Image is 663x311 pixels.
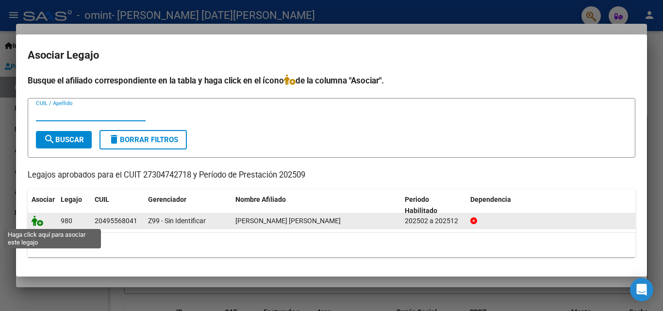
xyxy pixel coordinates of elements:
datatable-header-cell: Dependencia [466,189,636,221]
datatable-header-cell: Legajo [57,189,91,221]
span: Buscar [44,135,84,144]
span: Asociar [32,196,55,203]
p: Legajos aprobados para el CUIT 27304742718 y Período de Prestación 202509 [28,169,635,181]
span: Borrar Filtros [108,135,178,144]
datatable-header-cell: Asociar [28,189,57,221]
h4: Busque el afiliado correspondiente en la tabla y haga click en el ícono de la columna "Asociar". [28,74,635,87]
button: Borrar Filtros [99,130,187,149]
button: Buscar [36,131,92,148]
span: Z99 - Sin Identificar [148,217,206,225]
datatable-header-cell: Nombre Afiliado [232,189,401,221]
span: Legajo [61,196,82,203]
h2: Asociar Legajo [28,46,635,65]
span: 980 [61,217,72,225]
datatable-header-cell: CUIL [91,189,144,221]
datatable-header-cell: Gerenciador [144,189,232,221]
span: CUIL [95,196,109,203]
mat-icon: delete [108,133,120,145]
div: 1 registros [28,233,635,257]
div: 20495568041 [95,215,137,227]
div: 202502 a 202512 [405,215,463,227]
datatable-header-cell: Periodo Habilitado [401,189,466,221]
span: BAREA BANCALARI LAUTARO BENJAMIN [235,217,341,225]
mat-icon: search [44,133,55,145]
div: Open Intercom Messenger [630,278,653,301]
span: Periodo Habilitado [405,196,437,214]
span: Dependencia [470,196,511,203]
span: Gerenciador [148,196,186,203]
span: Nombre Afiliado [235,196,286,203]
